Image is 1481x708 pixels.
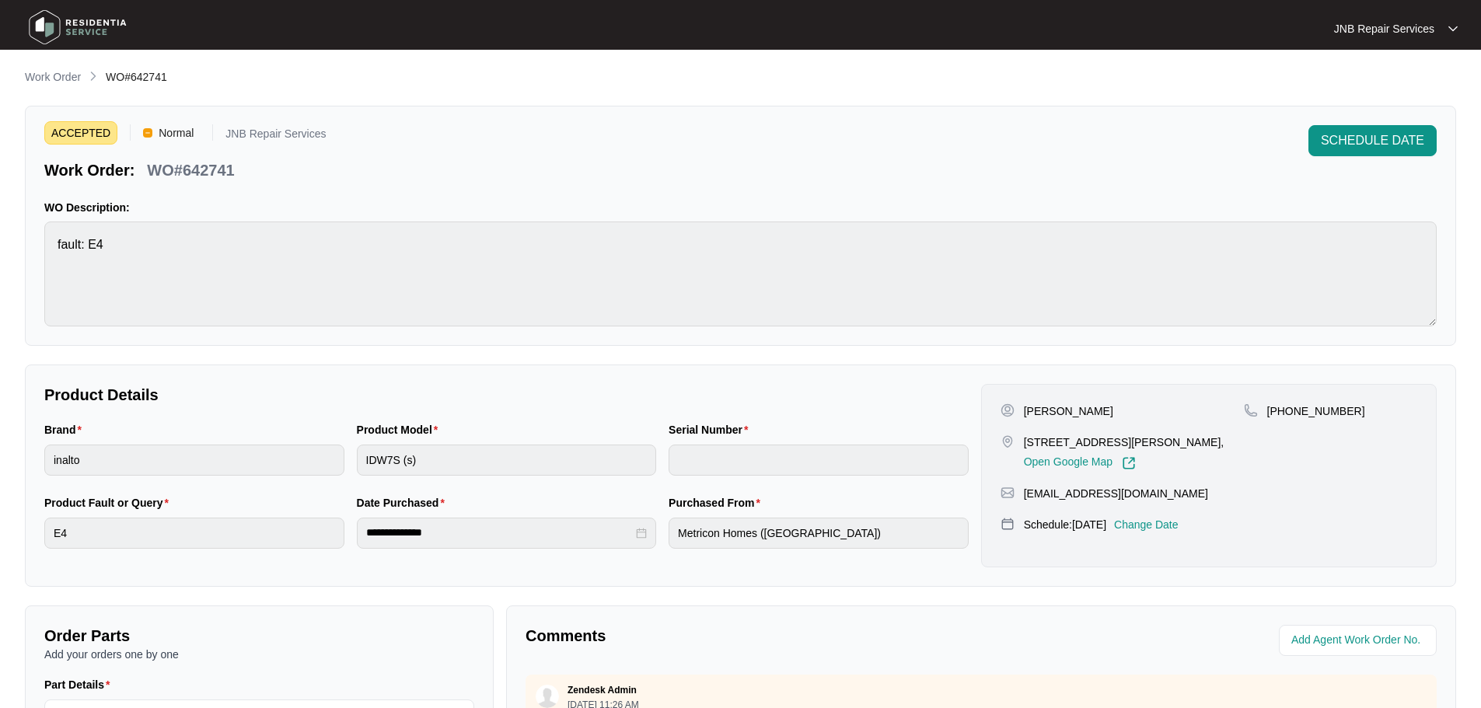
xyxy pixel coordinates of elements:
[669,518,969,549] input: Purchased From
[1001,403,1015,417] img: user-pin
[669,445,969,476] input: Serial Number
[366,525,634,541] input: Date Purchased
[44,121,117,145] span: ACCEPTED
[1001,517,1015,531] img: map-pin
[44,625,474,647] p: Order Parts
[1308,125,1437,156] button: SCHEDULE DATE
[526,625,970,647] p: Comments
[44,518,344,549] input: Product Fault or Query
[1448,25,1458,33] img: dropdown arrow
[357,422,445,438] label: Product Model
[1244,403,1258,417] img: map-pin
[1024,456,1136,470] a: Open Google Map
[44,647,474,662] p: Add your orders one by one
[357,445,657,476] input: Product Model
[1001,434,1015,448] img: map-pin
[1024,403,1113,419] p: [PERSON_NAME]
[44,677,117,692] label: Part Details
[1024,517,1106,532] p: Schedule: [DATE]
[25,69,81,85] p: Work Order
[536,685,559,708] img: user.svg
[1001,486,1015,500] img: map-pin
[152,121,200,145] span: Normal
[1321,131,1424,150] span: SCHEDULE DATE
[44,159,134,181] p: Work Order:
[44,445,344,476] input: Brand
[1291,631,1427,650] input: Add Agent Work Order No.
[1024,434,1224,450] p: [STREET_ADDRESS][PERSON_NAME],
[357,495,451,511] label: Date Purchased
[1334,21,1434,37] p: JNB Repair Services
[143,128,152,138] img: Vercel Logo
[44,221,1437,326] textarea: fault: E4
[147,159,234,181] p: WO#642741
[1024,486,1208,501] p: [EMAIL_ADDRESS][DOMAIN_NAME]
[225,128,326,145] p: JNB Repair Services
[23,4,132,51] img: residentia service logo
[669,422,754,438] label: Serial Number
[44,384,969,406] p: Product Details
[22,69,84,86] a: Work Order
[44,200,1437,215] p: WO Description:
[1114,517,1179,532] p: Change Date
[568,684,637,696] p: Zendesk Admin
[106,71,167,83] span: WO#642741
[87,70,100,82] img: chevron-right
[44,495,175,511] label: Product Fault or Query
[1122,456,1136,470] img: Link-External
[44,422,88,438] label: Brand
[669,495,767,511] label: Purchased From
[1267,403,1365,419] p: [PHONE_NUMBER]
